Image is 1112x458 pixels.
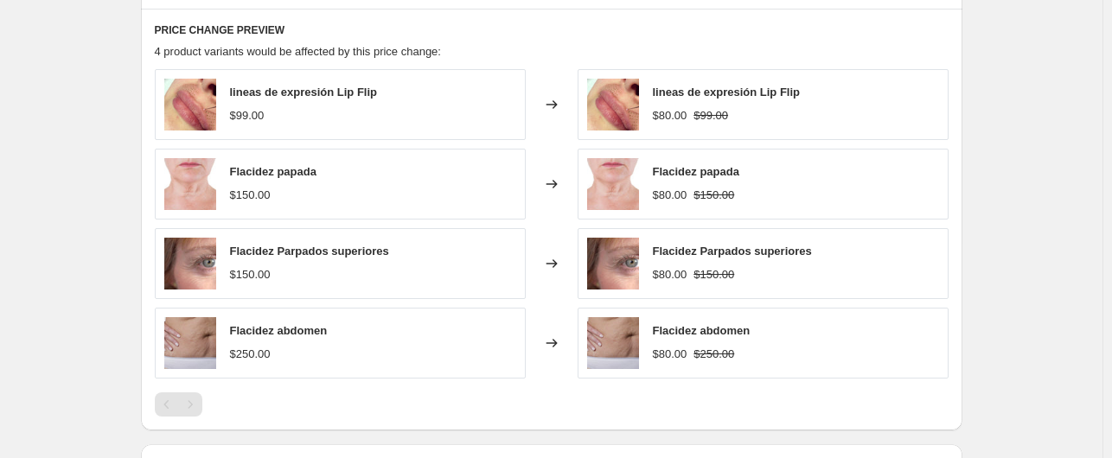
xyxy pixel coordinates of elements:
span: lineas de expresión Lip Flip [653,86,801,99]
span: Flacidez abdomen [653,324,751,337]
img: Disenosintitulo_30_80x.jpg [164,79,216,130]
strike: $99.00 [693,107,728,124]
img: Disenosintitulo_32_80x.jpg [587,158,639,210]
div: $80.00 [653,187,687,204]
div: $150.00 [230,266,271,283]
span: Flacidez papada [653,165,739,178]
strike: $250.00 [693,346,734,363]
div: $80.00 [653,107,687,124]
div: $150.00 [230,187,271,204]
img: Disenosintitulo_35_80x.jpg [587,317,639,369]
div: $80.00 [653,346,687,363]
img: Disenosintitulo_30_80x.jpg [587,79,639,130]
img: Disenosintitulo_35_80x.jpg [164,317,216,369]
strike: $150.00 [693,266,734,283]
span: Flacidez Parpados superiores [653,245,812,258]
img: Disenosintitulo_33_80x.jpg [164,238,216,289]
span: lineas de expresión Lip Flip [230,86,378,99]
div: $80.00 [653,266,687,283]
nav: Pagination [155,392,202,417]
span: 4 product variants would be affected by this price change: [155,45,441,58]
span: Flacidez Parpados superiores [230,245,389,258]
span: Flacidez papada [230,165,316,178]
strike: $150.00 [693,187,734,204]
div: $99.00 [230,107,265,124]
div: $250.00 [230,346,271,363]
img: Disenosintitulo_33_80x.jpg [587,238,639,289]
h6: PRICE CHANGE PREVIEW [155,23,949,37]
img: Disenosintitulo_32_80x.jpg [164,158,216,210]
span: Flacidez abdomen [230,324,328,337]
